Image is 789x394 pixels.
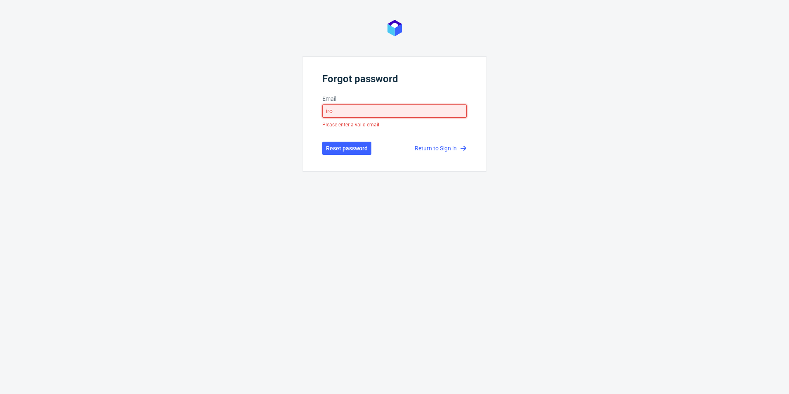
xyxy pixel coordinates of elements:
header: Forgot password [322,73,467,88]
span: Reset password [326,145,368,151]
a: Return to Sign in [415,144,467,152]
input: you@youremail.com [322,104,467,118]
button: Reset password [322,142,371,155]
label: Email [322,95,467,103]
div: Please enter a valid email [322,118,379,132]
